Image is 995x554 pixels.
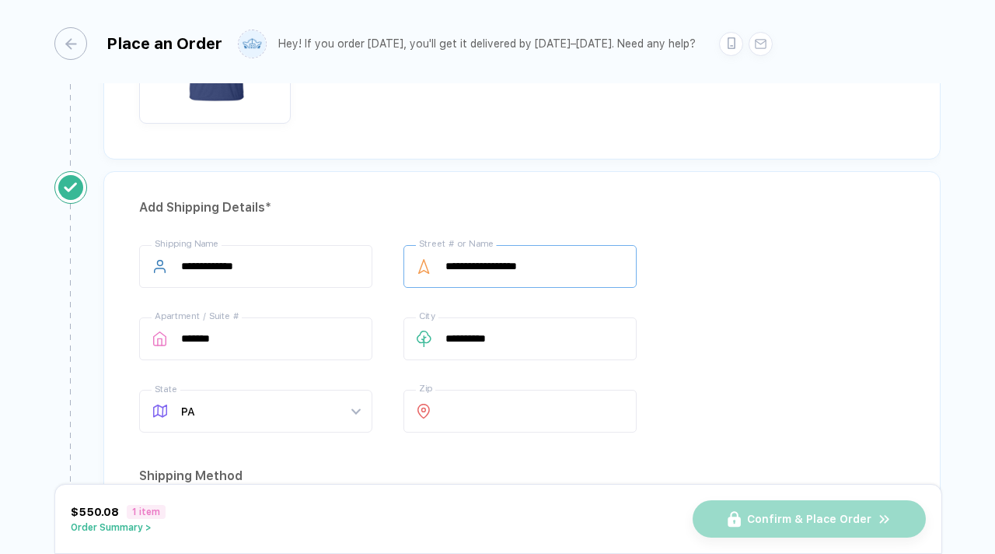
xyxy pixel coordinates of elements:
[71,506,119,518] span: $550.08
[106,34,222,53] div: Place an Order
[239,30,266,58] img: user profile
[139,464,905,489] div: Shipping Method
[278,37,696,51] div: Hey! If you order [DATE], you'll get it delivered by [DATE]–[DATE]. Need any help?
[127,505,166,519] span: 1 item
[139,195,905,220] div: Add Shipping Details
[71,522,166,533] button: Order Summary >
[181,391,360,432] span: PA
